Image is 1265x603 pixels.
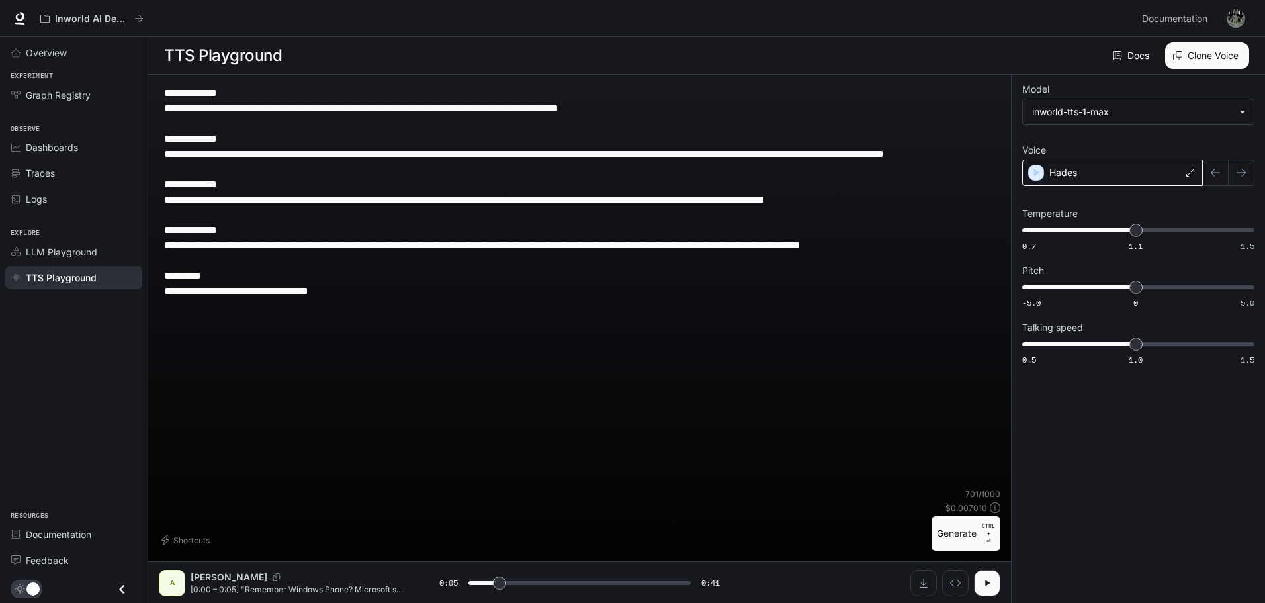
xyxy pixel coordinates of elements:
[5,162,142,185] a: Traces
[932,516,1000,551] button: GenerateCTRL +⏎
[1165,42,1249,69] button: Clone Voice
[1022,85,1049,94] p: Model
[1241,240,1254,252] span: 1.5
[5,83,142,107] a: Graph Registry
[1032,105,1233,118] div: inworld-tts-1-max
[945,502,987,514] p: $ 0.007010
[1142,11,1207,27] span: Documentation
[5,266,142,289] a: TTS Playground
[1022,297,1041,308] span: -5.0
[1049,166,1077,179] p: Hades
[1227,9,1245,28] img: User avatar
[1133,297,1138,308] span: 0
[1241,354,1254,365] span: 1.5
[164,42,282,69] h1: TTS Playground
[267,573,286,581] button: Copy Voice ID
[1022,240,1036,252] span: 0.7
[1022,146,1046,155] p: Voice
[965,488,1000,500] p: 701 / 1000
[1137,5,1217,32] a: Documentation
[26,528,91,541] span: Documentation
[1022,323,1083,332] p: Talking speed
[55,13,129,24] p: Inworld AI Demos
[5,523,142,546] a: Documentation
[5,41,142,64] a: Overview
[34,5,150,32] button: All workspaces
[26,46,67,60] span: Overview
[26,88,91,102] span: Graph Registry
[1022,209,1078,218] p: Temperature
[26,553,69,567] span: Feedback
[159,530,215,551] button: Shortcuts
[1022,266,1044,275] p: Pitch
[26,581,40,596] span: Dark mode toggle
[191,584,408,595] p: [0:00 – 0:05] "Remember Windows Phone? Microsoft said it would change smartphones forever… and th...
[161,573,183,594] div: A
[701,577,720,590] span: 0:41
[1129,354,1143,365] span: 1.0
[1223,5,1249,32] button: User avatar
[5,187,142,210] a: Logs
[191,571,267,584] p: [PERSON_NAME]
[107,576,137,603] button: Close drawer
[26,140,78,154] span: Dashboards
[5,549,142,572] a: Feedback
[982,522,995,545] p: ⏎
[439,577,458,590] span: 0:05
[1023,99,1254,124] div: inworld-tts-1-max
[26,271,97,285] span: TTS Playground
[26,245,97,259] span: LLM Playground
[942,570,969,596] button: Inspect
[982,522,995,537] p: CTRL +
[26,192,47,206] span: Logs
[1110,42,1155,69] a: Docs
[910,570,937,596] button: Download audio
[5,136,142,159] a: Dashboards
[1129,240,1143,252] span: 1.1
[1022,354,1036,365] span: 0.5
[1241,297,1254,308] span: 5.0
[5,240,142,263] a: LLM Playground
[26,166,55,180] span: Traces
